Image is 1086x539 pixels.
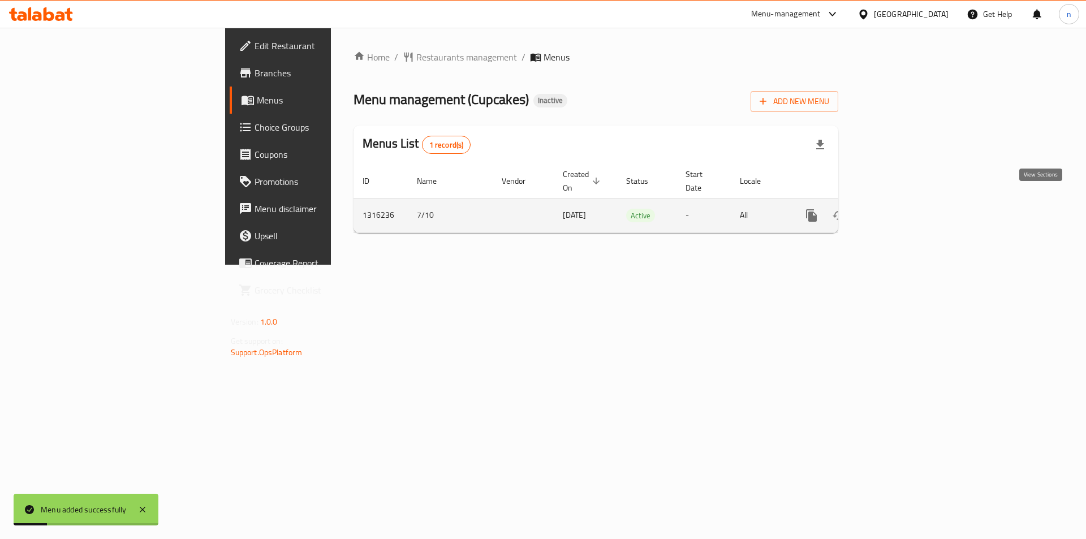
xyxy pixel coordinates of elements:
[533,96,567,105] span: Inactive
[740,174,775,188] span: Locale
[230,249,407,277] a: Coverage Report
[255,148,398,161] span: Coupons
[231,345,303,360] a: Support.OpsPlatform
[676,198,731,232] td: -
[255,283,398,297] span: Grocery Checklist
[257,93,398,107] span: Menus
[544,50,570,64] span: Menus
[231,334,283,348] span: Get support on:
[403,50,517,64] a: Restaurants management
[255,175,398,188] span: Promotions
[255,256,398,270] span: Coverage Report
[1067,8,1071,20] span: n
[423,140,471,150] span: 1 record(s)
[255,39,398,53] span: Edit Restaurant
[502,174,540,188] span: Vendor
[751,7,821,21] div: Menu-management
[230,114,407,141] a: Choice Groups
[255,120,398,134] span: Choice Groups
[363,135,471,154] h2: Menus List
[533,94,567,107] div: Inactive
[363,174,384,188] span: ID
[408,198,493,232] td: 7/10
[563,208,586,222] span: [DATE]
[626,174,663,188] span: Status
[760,94,829,109] span: Add New Menu
[416,50,517,64] span: Restaurants management
[354,164,916,233] table: enhanced table
[563,167,604,195] span: Created On
[230,168,407,195] a: Promotions
[230,141,407,168] a: Coupons
[230,32,407,59] a: Edit Restaurant
[807,131,834,158] div: Export file
[231,314,258,329] span: Version:
[731,198,789,232] td: All
[230,277,407,304] a: Grocery Checklist
[41,503,127,516] div: Menu added successfully
[354,87,529,112] span: Menu management ( Cupcakes )
[417,174,451,188] span: Name
[230,59,407,87] a: Branches
[255,202,398,215] span: Menu disclaimer
[260,314,278,329] span: 1.0.0
[230,87,407,114] a: Menus
[798,202,825,229] button: more
[255,229,398,243] span: Upsell
[751,91,838,112] button: Add New Menu
[626,209,655,222] span: Active
[522,50,525,64] li: /
[789,164,916,199] th: Actions
[255,66,398,80] span: Branches
[230,222,407,249] a: Upsell
[686,167,717,195] span: Start Date
[230,195,407,222] a: Menu disclaimer
[874,8,949,20] div: [GEOGRAPHIC_DATA]
[354,50,838,64] nav: breadcrumb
